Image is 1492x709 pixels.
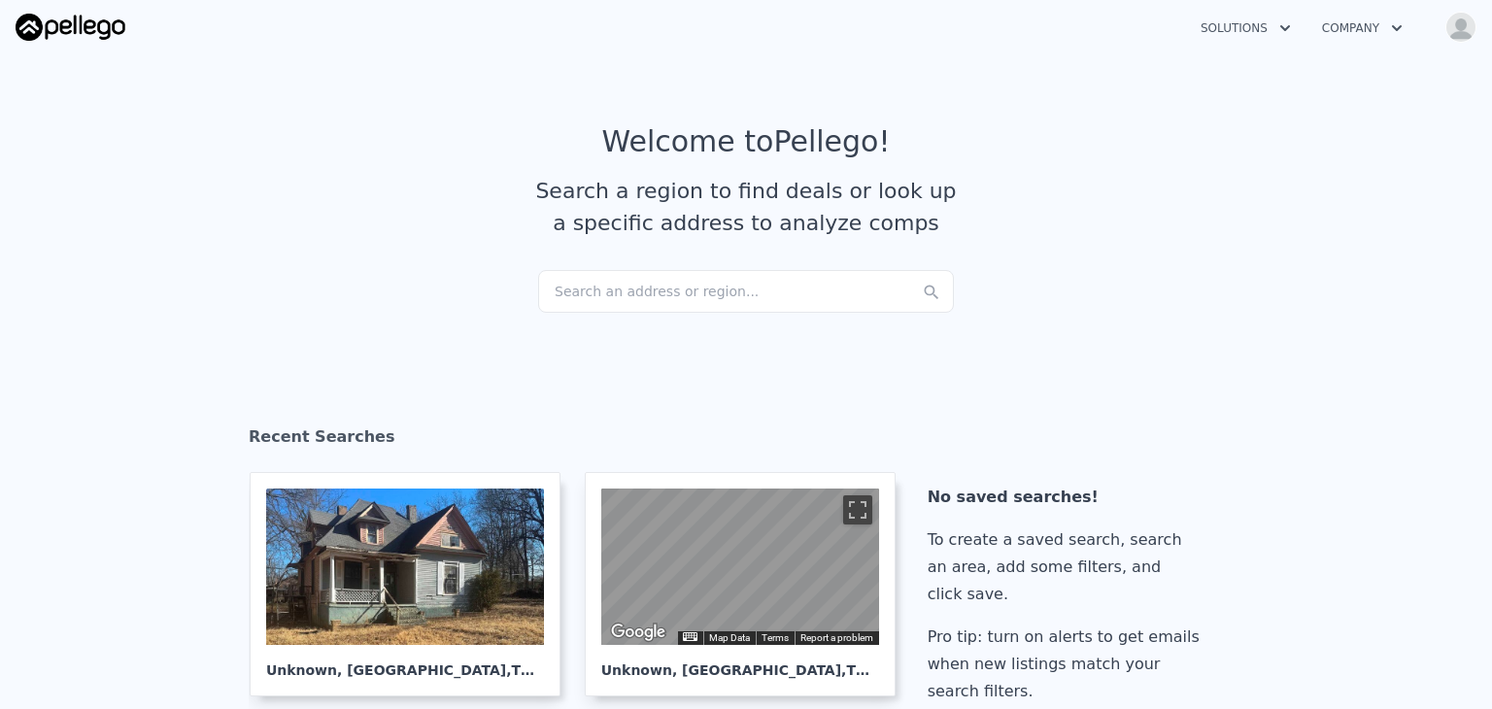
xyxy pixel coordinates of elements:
[528,175,964,239] div: Search a region to find deals or look up a specific address to analyze comps
[800,632,873,643] a: Report a problem
[601,489,879,645] div: Map
[606,620,670,645] img: Google
[683,632,696,641] button: Keyboard shortcuts
[506,662,584,678] span: , TN 38106
[928,526,1207,608] div: To create a saved search, search an area, add some filters, and click save.
[709,631,750,645] button: Map Data
[1185,11,1306,46] button: Solutions
[1306,11,1418,46] button: Company
[601,645,879,680] div: Unknown , [GEOGRAPHIC_DATA]
[602,124,891,159] div: Welcome to Pellego !
[606,620,670,645] a: Open this area in Google Maps (opens a new window)
[266,645,544,680] div: Unknown , [GEOGRAPHIC_DATA]
[601,489,879,645] div: Street View
[1445,12,1476,43] img: avatar
[249,410,1243,472] div: Recent Searches
[538,270,954,313] div: Search an address or region...
[16,14,125,41] img: Pellego
[762,632,789,643] a: Terms (opens in new tab)
[841,662,919,678] span: , TN 38109
[585,472,911,696] a: Map Unknown, [GEOGRAPHIC_DATA],TN 38109
[928,624,1207,705] div: Pro tip: turn on alerts to get emails when new listings match your search filters.
[250,472,576,696] a: Unknown, [GEOGRAPHIC_DATA],TN 38106
[928,484,1207,511] div: No saved searches!
[843,495,872,524] button: Toggle fullscreen view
